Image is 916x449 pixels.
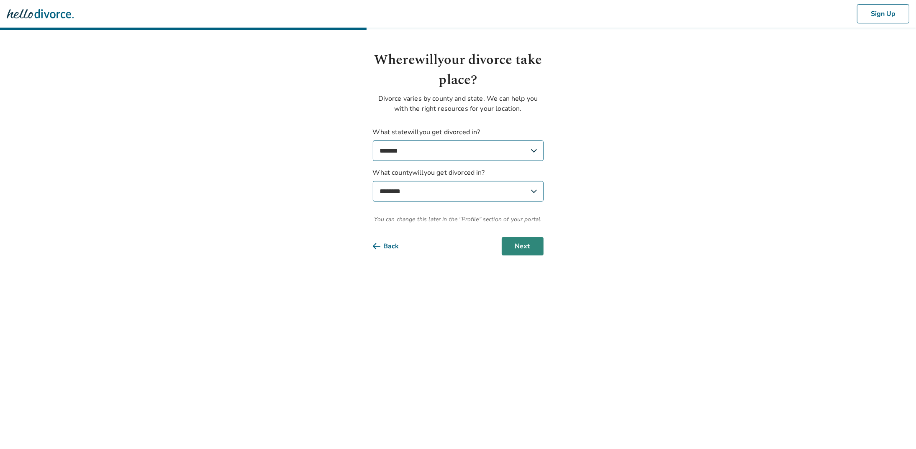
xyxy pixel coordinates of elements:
[373,237,413,255] button: Back
[7,5,74,22] img: Hello Divorce Logo
[874,409,916,449] iframe: Chat Widget
[502,237,544,255] button: Next
[373,168,544,202] label: What county will you get divorced in?
[373,127,544,161] label: What state will you get divorced in?
[373,215,544,224] span: You can change this later in the "Profile" section of your portal.
[373,94,544,114] p: Divorce varies by county and state. We can help you with the right resources for your location.
[373,50,544,90] h1: Where will your divorce take place?
[373,140,544,161] select: What statewillyou get divorced in?
[373,181,544,202] select: What countywillyou get divorced in?
[857,4,909,23] button: Sign Up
